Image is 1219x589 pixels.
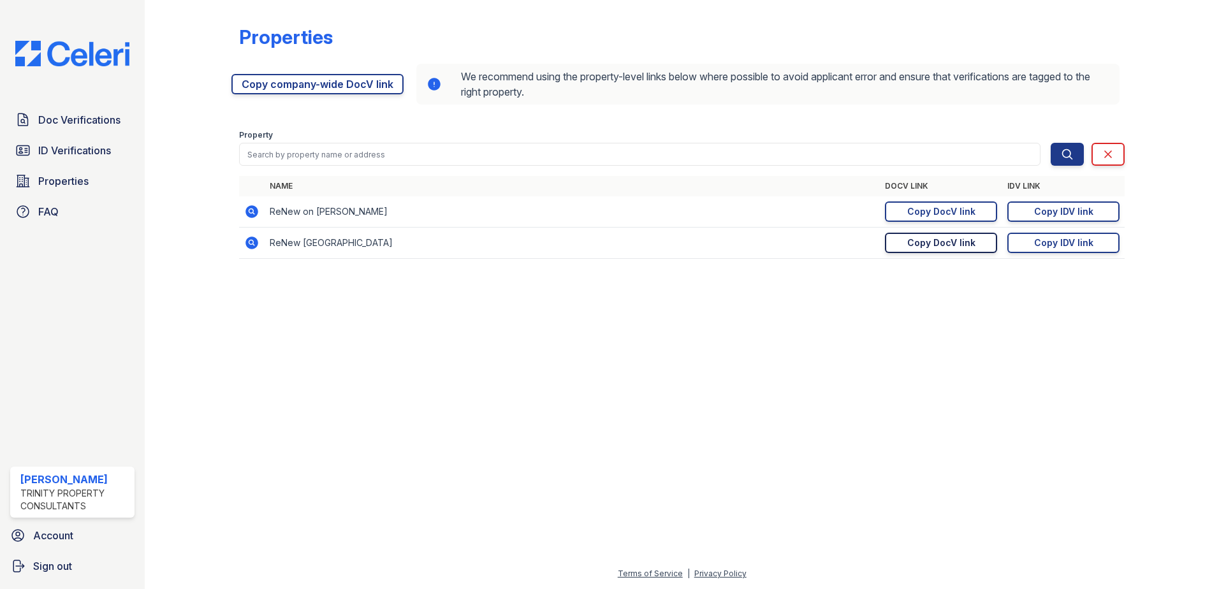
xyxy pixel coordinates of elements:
th: IDV Link [1002,176,1125,196]
span: Sign out [33,558,72,574]
a: Privacy Policy [694,569,747,578]
div: | [687,569,690,578]
span: Doc Verifications [38,112,120,127]
a: Doc Verifications [10,107,135,133]
div: Copy DocV link [907,236,975,249]
a: Properties [10,168,135,194]
img: CE_Logo_Blue-a8612792a0a2168367f1c8372b55b34899dd931a85d93a1a3d3e32e68fde9ad4.png [5,41,140,66]
a: Copy DocV link [885,201,997,222]
span: ID Verifications [38,143,111,158]
a: Copy DocV link [885,233,997,253]
input: Search by property name or address [239,143,1040,166]
td: ReNew [GEOGRAPHIC_DATA] [265,228,880,259]
th: Name [265,176,880,196]
div: Copy IDV link [1034,205,1093,218]
div: Copy IDV link [1034,236,1093,249]
a: Sign out [5,553,140,579]
td: ReNew on [PERSON_NAME] [265,196,880,228]
a: Copy IDV link [1007,201,1120,222]
div: [PERSON_NAME] [20,472,129,487]
a: ID Verifications [10,138,135,163]
a: FAQ [10,199,135,224]
a: Copy company-wide DocV link [231,74,404,94]
a: Copy IDV link [1007,233,1120,253]
div: Properties [239,25,333,48]
label: Property [239,130,273,140]
div: Copy DocV link [907,205,975,218]
a: Terms of Service [618,569,683,578]
span: FAQ [38,204,59,219]
span: Properties [38,173,89,189]
div: Trinity Property Consultants [20,487,129,513]
span: Account [33,528,73,543]
th: DocV Link [880,176,1002,196]
a: Account [5,523,140,548]
div: We recommend using the property-level links below where possible to avoid applicant error and ens... [416,64,1120,105]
